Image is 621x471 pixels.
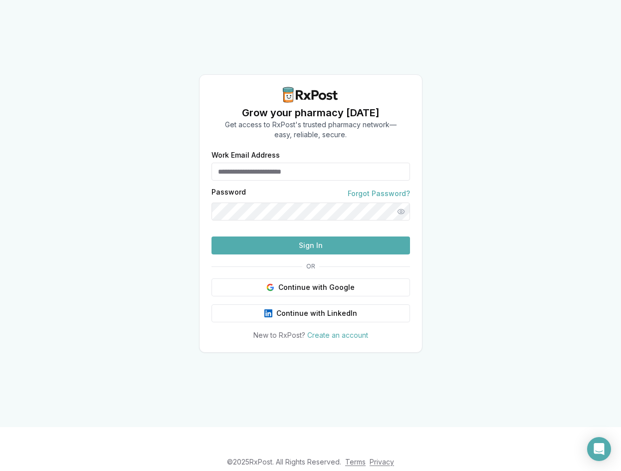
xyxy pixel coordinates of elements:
[307,331,368,339] a: Create an account
[253,331,305,339] span: New to RxPost?
[279,87,343,103] img: RxPost Logo
[264,309,272,317] img: LinkedIn
[587,437,611,461] div: Open Intercom Messenger
[370,458,394,466] a: Privacy
[211,236,410,254] button: Sign In
[348,189,410,199] a: Forgot Password?
[211,152,410,159] label: Work Email Address
[225,120,397,140] p: Get access to RxPost's trusted pharmacy network— easy, reliable, secure.
[392,203,410,221] button: Show password
[302,262,319,270] span: OR
[345,458,366,466] a: Terms
[211,278,410,296] button: Continue with Google
[211,304,410,322] button: Continue with LinkedIn
[266,283,274,291] img: Google
[211,189,246,199] label: Password
[225,106,397,120] h1: Grow your pharmacy [DATE]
